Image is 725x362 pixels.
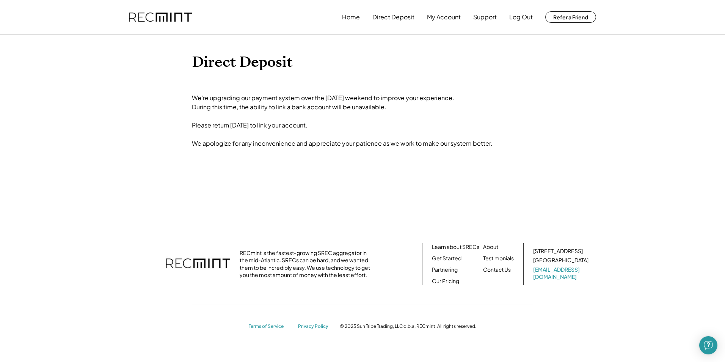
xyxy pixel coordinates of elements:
a: Learn about SRECs [432,243,479,251]
div: [GEOGRAPHIC_DATA] [533,257,588,264]
a: Contact Us [483,266,511,274]
a: Partnering [432,266,458,274]
img: recmint-logotype%403x.png [129,13,192,22]
button: Support [473,9,497,25]
a: Our Pricing [432,277,459,285]
a: Terms of Service [249,323,290,330]
img: recmint-logotype%403x.png [166,251,230,277]
h1: Direct Deposit [192,54,533,71]
a: Get Started [432,255,461,262]
button: Home [342,9,360,25]
div: We’re upgrading our payment system over the [DATE] weekend to improve your experience. During thi... [192,93,493,148]
div: RECmint is the fastest-growing SREC aggregator in the mid-Atlantic. SRECs can be hard, and we wan... [240,249,374,279]
button: Log Out [509,9,533,25]
div: © 2025 Sun Tribe Trading, LLC d.b.a. RECmint. All rights reserved. [340,323,476,329]
a: Privacy Policy [298,323,332,330]
div: [STREET_ADDRESS] [533,247,583,255]
a: About [483,243,498,251]
button: My Account [427,9,461,25]
button: Direct Deposit [372,9,414,25]
a: [EMAIL_ADDRESS][DOMAIN_NAME] [533,266,590,281]
a: Testimonials [483,255,514,262]
button: Refer a Friend [545,11,596,23]
div: Open Intercom Messenger [699,336,717,354]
